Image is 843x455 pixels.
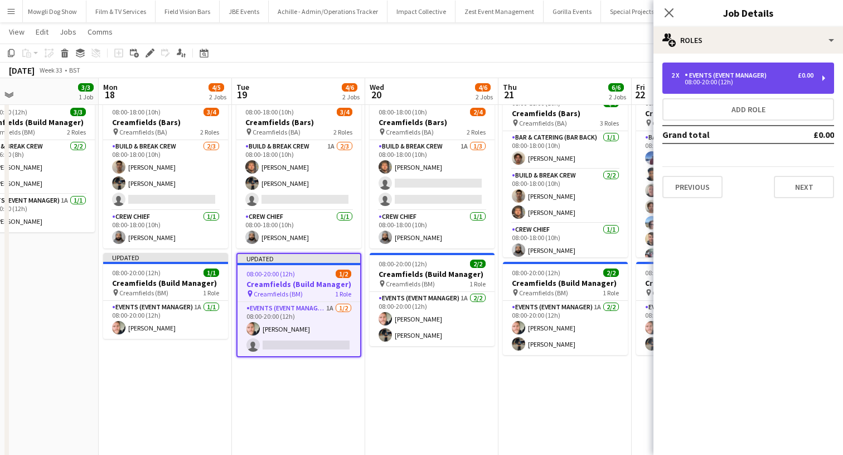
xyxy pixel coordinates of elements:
[470,108,486,116] span: 2/4
[238,302,360,356] app-card-role: Events (Event Manager)1A1/208:00-20:00 (12h)[PERSON_NAME]
[83,25,117,39] a: Comms
[503,223,628,261] app-card-role: Crew Chief1/108:00-18:00 (10h)[PERSON_NAME]
[469,280,486,288] span: 1 Role
[70,108,86,116] span: 3/3
[370,253,495,346] app-job-card: 08:00-20:00 (12h)2/2Creamfields (Build Manager) Creamfields (BM)1 RoleEvents (Event Manager)1A2/2...
[246,270,295,278] span: 08:00-20:00 (12h)
[203,289,219,297] span: 1 Role
[603,289,619,297] span: 1 Role
[200,128,219,136] span: 2 Roles
[652,289,701,297] span: Creamfields (BM)
[209,83,224,92] span: 4/5
[4,25,29,39] a: View
[254,290,303,298] span: Creamfields (BM)
[337,108,352,116] span: 3/4
[634,88,645,101] span: 22
[335,290,351,298] span: 1 Role
[798,71,813,79] div: £0.00
[503,262,628,355] app-job-card: 08:00-20:00 (12h)2/2Creamfields (Build Manager) Creamfields (BM)1 RoleEvents (Event Manager)1A2/2...
[204,108,219,116] span: 3/4
[103,210,228,248] app-card-role: Crew Chief1/108:00-18:00 (10h)[PERSON_NAME]
[103,253,228,262] div: Updated
[662,126,781,143] td: Grand total
[245,108,294,116] span: 08:00-18:00 (10h)
[386,128,434,136] span: Creamfields (BA)
[342,83,357,92] span: 4/6
[370,210,495,248] app-card-role: Crew Chief1/108:00-18:00 (10h)[PERSON_NAME]
[645,269,694,277] span: 08:00-20:00 (12h)
[503,92,628,257] app-job-card: 08:00-18:00 (10h)4/4Creamfields (Bars) Creamfields (BA)3 RolesBar & Catering (Bar Back)1/108:00-1...
[653,6,843,20] h3: Job Details
[112,108,161,116] span: 08:00-18:00 (10h)
[370,140,495,210] app-card-role: Build & Break Crew1A1/308:00-18:00 (10h)[PERSON_NAME]
[103,92,228,248] app-job-card: Updated08:00-18:00 (10h)3/4Creamfields (Bars) Creamfields (BA)2 RolesBuild & Break Crew2/308:00-1...
[235,88,249,101] span: 19
[209,93,226,101] div: 2 Jobs
[519,119,567,127] span: Creamfields (BA)
[103,278,228,288] h3: Creamfields (Build Manager)
[600,119,619,127] span: 3 Roles
[774,176,834,198] button: Next
[236,210,361,248] app-card-role: Crew Chief1/108:00-18:00 (10h)[PERSON_NAME]
[662,176,723,198] button: Previous
[379,260,427,268] span: 08:00-20:00 (12h)
[9,65,35,76] div: [DATE]
[467,128,486,136] span: 2 Roles
[119,289,168,297] span: Creamfields (BM)
[503,301,628,355] app-card-role: Events (Event Manager)1A2/208:00-20:00 (12h)[PERSON_NAME][PERSON_NAME]
[501,88,517,101] span: 21
[67,128,86,136] span: 2 Roles
[119,128,167,136] span: Creamfields (BA)
[781,126,834,143] td: £0.00
[370,269,495,279] h3: Creamfields (Build Manager)
[236,253,361,357] app-job-card: Updated08:00-20:00 (12h)1/2Creamfields (Build Manager) Creamfields (BM)1 RoleEvents (Event Manage...
[503,278,628,288] h3: Creamfields (Build Manager)
[503,108,628,118] h3: Creamfields (Bars)
[31,25,53,39] a: Edit
[601,1,663,22] button: Special Projects
[86,1,156,22] button: Film & TV Services
[79,93,93,101] div: 1 Job
[387,1,456,22] button: Impact Collective
[370,292,495,346] app-card-role: Events (Event Manager)1A2/208:00-20:00 (12h)[PERSON_NAME][PERSON_NAME]
[333,128,352,136] span: 2 Roles
[609,93,626,101] div: 2 Jobs
[37,66,65,74] span: Week 33
[336,270,351,278] span: 1/2
[55,25,81,39] a: Jobs
[370,92,495,248] app-job-card: Updated08:00-18:00 (10h)2/4Creamfields (Bars) Creamfields (BA)2 RolesBuild & Break Crew1A1/308:00...
[238,279,360,289] h3: Creamfields (Build Manager)
[103,82,118,92] span: Mon
[503,82,517,92] span: Thu
[220,1,269,22] button: JBE Events
[636,131,761,315] app-card-role: Bar & Catering (Bar Back)10/1008:00-18:00 (10h)[PERSON_NAME][PERSON_NAME]Callum Wall[PERSON_NAME]...
[103,301,228,339] app-card-role: Events (Event Manager)1A1/108:00-20:00 (12h)[PERSON_NAME]
[636,262,761,355] app-job-card: 08:00-20:00 (12h)2/2Creamfields (Build Manager) Creamfields (BM)1 RoleEvents (Event Manager)1A2/2...
[652,119,700,127] span: Creamfields (BA)
[88,27,113,37] span: Comms
[475,83,491,92] span: 4/6
[470,260,486,268] span: 2/2
[636,92,761,257] app-job-card: 08:00-18:00 (10h)13/13Creamfields (Bars) Creamfields (BA)3 RolesBar & Catering (Bar Back)10/1008:...
[544,1,601,22] button: Gorilla Events
[370,117,495,127] h3: Creamfields (Bars)
[269,1,387,22] button: Achille - Admin/Operations Tracker
[236,92,361,248] app-job-card: Updated08:00-18:00 (10h)3/4Creamfields (Bars) Creamfields (BA)2 RolesBuild & Break Crew1A2/308:00...
[342,93,360,101] div: 2 Jobs
[60,27,76,37] span: Jobs
[370,82,384,92] span: Wed
[476,93,493,101] div: 2 Jobs
[19,1,86,22] button: Mowgli Dog Show
[603,269,619,277] span: 2/2
[236,140,361,210] app-card-role: Build & Break Crew1A2/308:00-18:00 (10h)[PERSON_NAME][PERSON_NAME]
[103,140,228,210] app-card-role: Build & Break Crew2/308:00-18:00 (10h)[PERSON_NAME][PERSON_NAME]
[653,27,843,54] div: Roles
